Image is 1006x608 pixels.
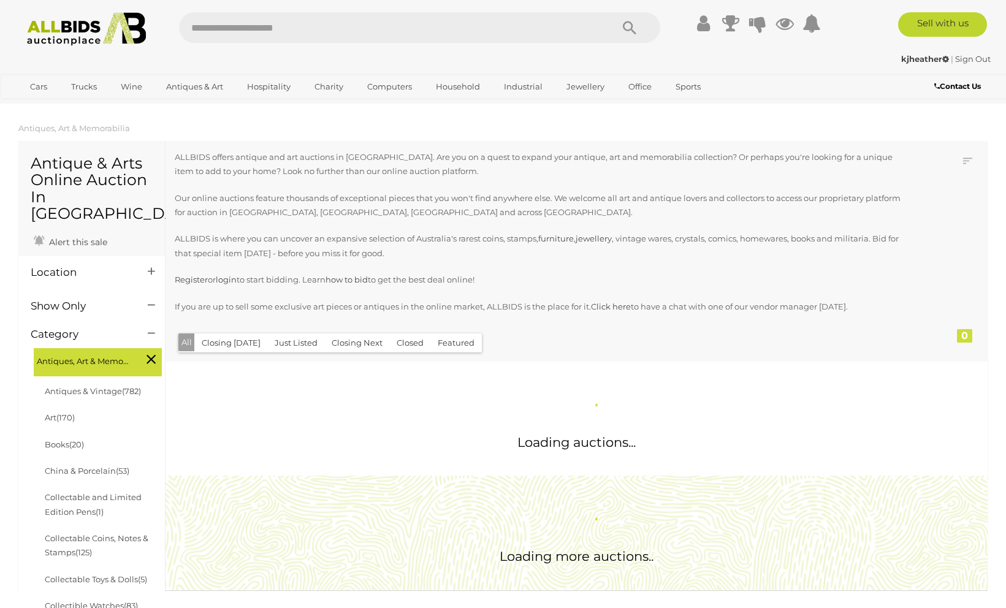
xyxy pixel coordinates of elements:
[558,77,612,97] a: Jewellery
[46,237,107,248] span: Alert this sale
[324,333,390,352] button: Closing Next
[175,191,902,220] p: Our online auctions feature thousands of exceptional pieces that you won't find anywhere else. We...
[31,329,129,340] h4: Category
[18,123,130,133] a: Antiques, Art & Memorabilia
[620,77,660,97] a: Office
[122,386,141,396] span: (782)
[20,12,153,46] img: Allbids.com.au
[267,333,325,352] button: Just Listed
[45,574,147,584] a: Collectable Toys & Dolls(5)
[75,547,92,557] span: (125)
[63,77,105,97] a: Trucks
[239,77,299,97] a: Hospitality
[113,77,150,97] a: Wine
[955,54,991,64] a: Sign Out
[45,439,84,449] a: Books(20)
[898,12,987,37] a: Sell with us
[138,574,147,584] span: (5)
[178,333,195,351] button: All
[934,82,981,91] b: Contact Us
[45,412,75,422] a: Art(170)
[69,439,84,449] span: (20)
[45,466,129,476] a: China & Porcelain(53)
[31,155,153,222] h1: Antique & Arts Online Auction In [GEOGRAPHIC_DATA]
[31,300,129,312] h4: Show Only
[951,54,953,64] span: |
[45,492,142,516] a: Collectable and Limited Edition Pens(1)
[37,351,129,368] span: Antiques, Art & Memorabilia
[216,275,237,284] a: login
[934,80,984,93] a: Contact Us
[307,77,351,97] a: Charity
[430,333,482,352] button: Featured
[359,77,420,97] a: Computers
[496,77,551,97] a: Industrial
[668,77,709,97] a: Sports
[175,273,902,287] p: or to start bidding. Learn to get the best deal online!
[175,275,208,284] a: Register
[538,234,574,243] a: furniture
[194,333,268,352] button: Closing [DATE]
[45,386,141,396] a: Antiques & Vintage(782)
[901,54,951,64] a: kjheather
[175,300,902,314] p: If you are up to sell some exclusive art pieces or antiques in the online market, ALLBIDS is the ...
[517,435,636,450] span: Loading auctions...
[56,412,75,422] span: (170)
[31,267,129,278] h4: Location
[22,77,55,97] a: Cars
[116,466,129,476] span: (53)
[957,329,972,343] div: 0
[158,77,231,97] a: Antiques & Art
[326,275,368,284] a: how to bid
[96,507,104,517] span: (1)
[22,97,125,117] a: [GEOGRAPHIC_DATA]
[389,333,431,352] button: Closed
[45,533,148,557] a: Collectable Coins, Notes & Stamps(125)
[901,54,949,64] strong: kjheather
[31,232,110,250] a: Alert this sale
[428,77,488,97] a: Household
[175,232,902,260] p: ALLBIDS is where you can uncover an expansive selection of Australia's rarest coins, stamps, , , ...
[175,150,902,179] p: ALLBIDS offers antique and art auctions in [GEOGRAPHIC_DATA]. Are you on a quest to expand your a...
[599,12,660,43] button: Search
[591,302,631,311] a: Click here
[500,549,654,564] span: Loading more auctions..
[576,234,612,243] a: jewellery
